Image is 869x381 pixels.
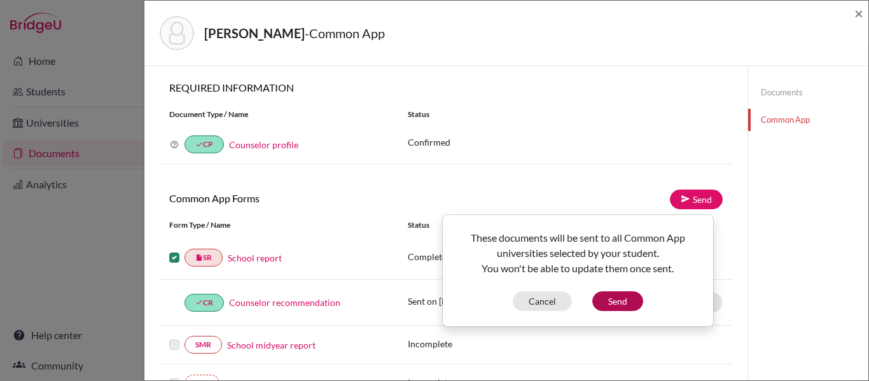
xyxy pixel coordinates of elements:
[513,291,572,311] button: Cancel
[442,214,714,327] div: Send
[160,192,446,204] h6: Common App Forms
[408,337,539,350] p: Incomplete
[408,250,539,263] p: Complete
[453,230,703,276] p: These documents will be sent to all Common App universities selected by your student. You won't b...
[854,6,863,21] button: Close
[227,338,316,352] a: School midyear report
[184,135,224,153] a: doneCP
[195,298,203,306] i: done
[670,190,723,209] a: Send
[160,219,398,231] div: Form Type / Name
[229,296,340,309] a: Counselor recommendation
[184,336,222,354] a: SMR
[854,4,863,22] span: ×
[184,249,223,267] a: insert_drive_fileSR
[160,81,732,94] h6: REQUIRED INFORMATION
[398,109,732,120] div: Status
[748,109,868,131] a: Common App
[160,109,398,120] div: Document Type / Name
[204,25,305,41] strong: [PERSON_NAME]
[305,25,385,41] span: - Common App
[408,219,539,231] div: Status
[195,141,203,148] i: done
[408,294,539,308] p: Sent on [DATE]
[228,251,282,265] a: School report
[748,81,868,104] a: Documents
[229,139,298,150] a: Counselor profile
[195,254,203,261] i: insert_drive_file
[592,291,643,311] button: Send
[184,294,224,312] a: doneCR
[408,135,723,149] p: Confirmed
